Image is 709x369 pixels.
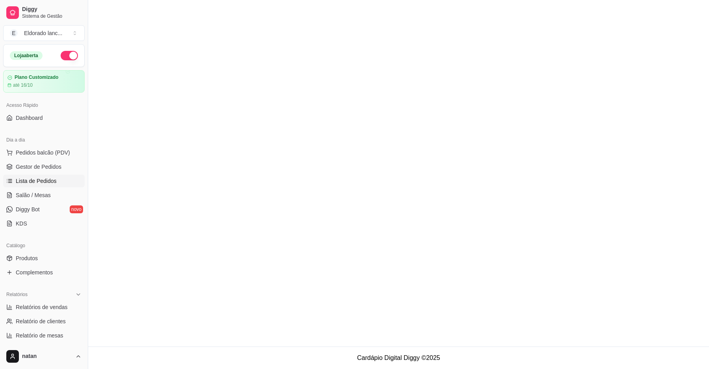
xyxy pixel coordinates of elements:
[3,203,85,216] a: Diggy Botnovo
[22,13,81,19] span: Sistema de Gestão
[3,112,85,124] a: Dashboard
[16,163,61,171] span: Gestor de Pedidos
[6,291,28,298] span: Relatórios
[16,149,70,157] span: Pedidos balcão (PDV)
[3,266,85,279] a: Complementos
[3,217,85,230] a: KDS
[16,177,57,185] span: Lista de Pedidos
[22,6,81,13] span: Diggy
[3,3,85,22] a: DiggySistema de Gestão
[16,303,68,311] span: Relatórios de vendas
[16,254,38,262] span: Produtos
[3,175,85,187] a: Lista de Pedidos
[13,82,33,88] article: até 16/10
[16,268,53,276] span: Complementos
[3,252,85,265] a: Produtos
[3,329,85,342] a: Relatório de mesas
[16,220,27,227] span: KDS
[16,205,40,213] span: Diggy Bot
[3,134,85,146] div: Dia a dia
[24,29,62,37] div: Eldorado lanc ...
[3,239,85,252] div: Catálogo
[3,70,85,93] a: Plano Customizadoaté 16/10
[16,191,51,199] span: Salão / Mesas
[3,99,85,112] div: Acesso Rápido
[3,25,85,41] button: Select a team
[22,353,72,360] span: natan
[3,343,85,356] a: Relatório de fidelidadenovo
[3,146,85,159] button: Pedidos balcão (PDV)
[16,114,43,122] span: Dashboard
[10,51,43,60] div: Loja aberta
[3,301,85,313] a: Relatórios de vendas
[88,347,709,369] footer: Cardápio Digital Diggy © 2025
[3,189,85,201] a: Salão / Mesas
[3,347,85,366] button: natan
[3,315,85,328] a: Relatório de clientes
[16,317,66,325] span: Relatório de clientes
[10,29,18,37] span: E
[16,332,63,339] span: Relatório de mesas
[3,160,85,173] a: Gestor de Pedidos
[61,51,78,60] button: Alterar Status
[15,75,58,80] article: Plano Customizado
